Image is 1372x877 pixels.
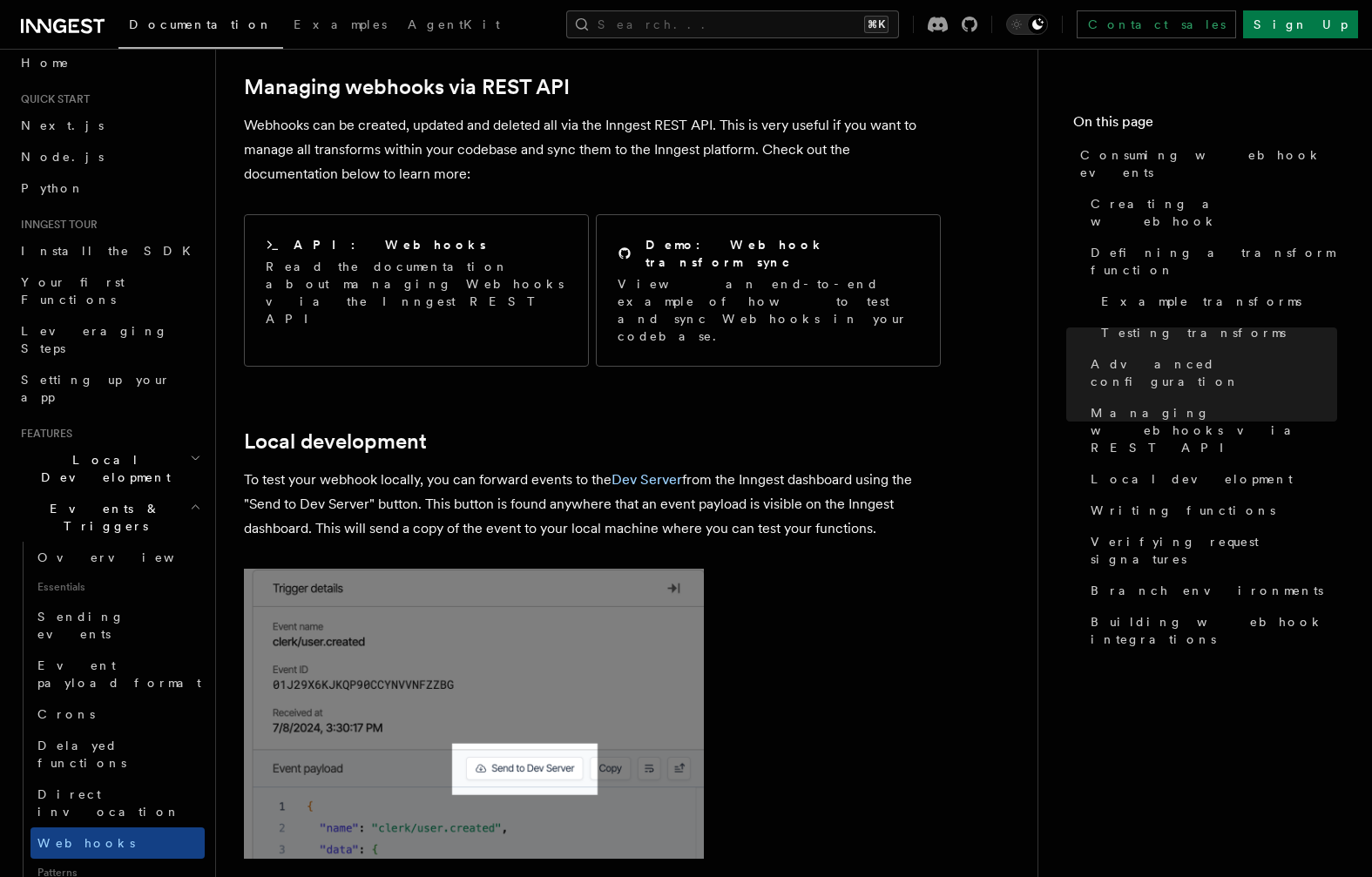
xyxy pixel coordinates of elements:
h4: On this page [1073,111,1337,139]
span: Essentials [30,573,205,601]
h2: API: Webhooks [294,236,486,253]
a: Managing webhooks via REST API [1084,397,1337,463]
a: API: WebhooksRead the documentation about managing Webhooks via the Inngest REST API [244,214,589,367]
span: Verifying request signatures [1091,533,1337,568]
span: Python [21,181,84,195]
a: Contact sales [1077,10,1236,38]
span: Events & Triggers [14,500,190,535]
a: Next.js [14,110,205,141]
a: Node.js [14,141,205,172]
span: Direct invocation [37,787,180,819]
a: Delayed functions [30,730,205,779]
span: Setting up your app [21,373,171,404]
a: Managing webhooks via REST API [244,75,570,99]
p: Read the documentation about managing Webhooks via the Inngest REST API [266,258,567,327]
a: Home [14,47,205,78]
span: Examples [294,17,387,31]
a: Branch environments [1084,575,1337,606]
span: Example transforms [1101,293,1301,310]
span: Managing webhooks via REST API [1091,404,1337,456]
p: Webhooks can be created, updated and deleted all via the Inngest REST API. This is very useful if... [244,113,941,186]
a: Webhooks [30,827,205,859]
span: Next.js [21,118,104,132]
span: Testing transforms [1101,324,1286,341]
a: Example transforms [1094,286,1337,317]
a: Defining a transform function [1084,237,1337,286]
span: Advanced configuration [1091,355,1337,390]
span: Local development [1091,470,1293,488]
a: Local development [244,429,427,454]
p: To test your webhook locally, you can forward events to the from the Inngest dashboard using the ... [244,468,941,541]
button: Search...⌘K [566,10,899,38]
span: Install the SDK [21,244,201,258]
a: Setting up your app [14,364,205,413]
a: Testing transforms [1094,317,1337,348]
span: Sending events [37,610,125,641]
a: Direct invocation [30,779,205,827]
span: Inngest tour [14,218,98,232]
a: Local development [1084,463,1337,495]
span: Node.js [21,150,104,164]
a: Event payload format [30,650,205,698]
a: Sign Up [1243,10,1358,38]
p: View an end-to-end example of how to test and sync Webhooks in your codebase. [618,275,919,345]
a: Documentation [118,5,283,49]
a: Sending events [30,601,205,650]
span: Quick start [14,92,90,106]
a: AgentKit [397,5,510,47]
a: Building webhook integrations [1084,606,1337,655]
kbd: ⌘K [864,16,889,33]
span: Building webhook integrations [1091,613,1337,648]
a: Verifying request signatures [1084,526,1337,575]
button: Events & Triggers [14,493,205,542]
a: Demo: Webhook transform syncView an end-to-end example of how to test and sync Webhooks in your c... [596,214,941,367]
button: Toggle dark mode [1006,14,1048,35]
a: Your first Functions [14,266,205,315]
span: Consuming webhook events [1080,146,1337,181]
a: Creating a webhook [1084,188,1337,237]
a: Overview [30,542,205,573]
a: Consuming webhook events [1073,139,1337,188]
img: Send to dev server button in the Inngest cloud dashboard [244,569,704,859]
span: Leveraging Steps [21,324,168,355]
span: Event payload format [37,658,201,690]
span: Branch environments [1091,582,1323,599]
span: Documentation [129,17,273,31]
a: Python [14,172,205,204]
span: Local Development [14,451,190,486]
a: Advanced configuration [1084,348,1337,397]
a: Examples [283,5,397,47]
a: Writing functions [1084,495,1337,526]
span: Your first Functions [21,275,125,307]
span: Home [21,54,70,71]
span: Creating a webhook [1091,195,1337,230]
span: Defining a transform function [1091,244,1337,279]
span: Webhooks [37,836,135,850]
a: Crons [30,698,205,730]
a: Dev Server [612,471,682,488]
a: Install the SDK [14,235,205,266]
span: Crons [37,707,95,721]
button: Local Development [14,444,205,493]
a: Leveraging Steps [14,315,205,364]
span: Overview [37,550,217,564]
span: Features [14,427,72,441]
span: AgentKit [408,17,500,31]
span: Delayed functions [37,739,126,770]
span: Writing functions [1091,502,1275,519]
h2: Demo: Webhook transform sync [645,236,919,271]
